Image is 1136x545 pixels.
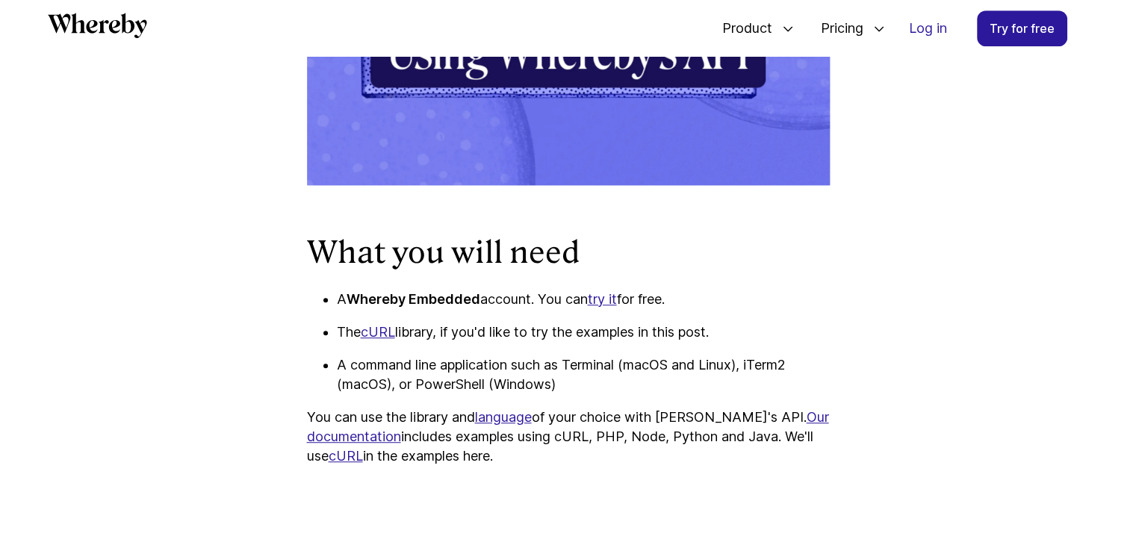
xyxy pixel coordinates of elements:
a: cURL [329,448,363,464]
a: Our documentation [307,409,829,444]
p: You can use the library and of your choice with [PERSON_NAME]'s API. includes examples using cURL... [307,408,830,466]
a: cURL [361,324,395,340]
a: language [475,409,532,425]
span: Product [707,4,776,53]
h2: What you will need [307,233,830,272]
p: A account. You can for free. [337,290,830,309]
span: Pricing [806,4,867,53]
a: Whereby [48,13,147,43]
p: A command line application such as Terminal (macOS and Linux), iTerm2 (macOS), or PowerShell (Win... [337,355,830,394]
p: The library, if you'd like to try the examples in this post. [337,323,830,342]
svg: Whereby [48,13,147,38]
strong: Whereby Embedded [347,291,480,307]
a: Try for free [977,10,1067,46]
a: try it [588,291,617,307]
a: Log in [897,11,959,46]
